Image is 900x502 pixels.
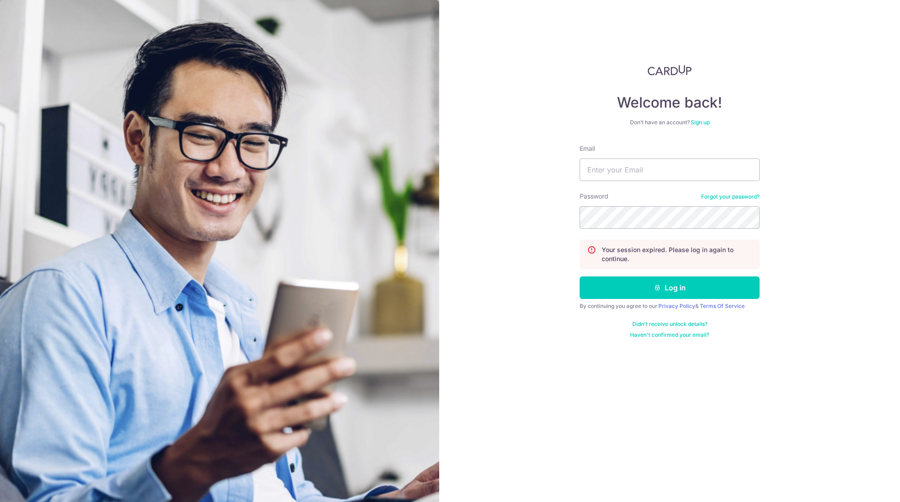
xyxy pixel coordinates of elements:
[658,303,695,309] a: Privacy Policy
[648,65,692,76] img: CardUp Logo
[691,119,710,126] a: Sign up
[580,158,760,181] input: Enter your Email
[580,119,760,126] div: Don’t have an account?
[580,94,760,112] h4: Welcome back!
[580,144,595,153] label: Email
[700,303,745,309] a: Terms Of Service
[580,303,760,310] div: By continuing you agree to our &
[580,192,608,201] label: Password
[580,276,760,299] button: Log in
[701,193,760,200] a: Forgot your password?
[602,245,752,263] p: Your session expired. Please log in again to continue.
[630,331,709,339] a: Haven't confirmed your email?
[632,321,707,328] a: Didn't receive unlock details?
